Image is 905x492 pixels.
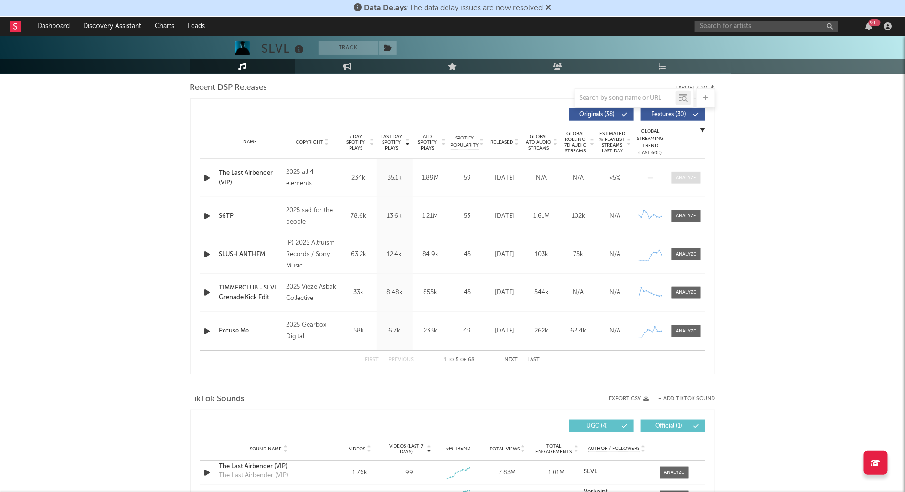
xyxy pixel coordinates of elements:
[415,134,440,151] span: ATD Spotify Plays
[647,112,691,118] span: Features ( 30 )
[489,173,521,183] div: [DATE]
[460,358,466,362] span: of
[262,41,307,56] div: SLVL
[588,446,640,452] span: Author / Followers
[190,394,245,405] span: TikTok Sounds
[584,469,650,475] a: SLVL
[379,250,410,259] div: 12.4k
[563,212,595,221] div: 102k
[534,468,579,478] div: 1.01M
[296,139,323,145] span: Copyright
[219,283,282,302] div: TIMMERCLUB - SLVL Grenade Kick Edit
[415,288,446,298] div: 855k
[563,288,595,298] div: N/A
[286,167,338,190] div: 2025 all 4 elements
[569,420,634,432] button: UGC(4)
[148,17,181,36] a: Charts
[343,326,374,336] div: 58k
[563,250,595,259] div: 75k
[489,326,521,336] div: [DATE]
[219,250,282,259] div: SLUSH ANTHEM
[219,139,282,146] div: Name
[485,468,530,478] div: 7.83M
[219,212,282,221] a: S6TP
[250,446,282,452] span: Sound Name
[379,134,405,151] span: Last Day Spotify Plays
[219,471,289,481] div: The Last Airbender (VIP)
[489,250,521,259] div: [DATE]
[491,139,513,145] span: Released
[451,288,484,298] div: 45
[286,281,338,304] div: 2025 Vieze Asbak Collective
[364,4,407,12] span: Data Delays
[319,41,378,55] button: Track
[343,288,374,298] div: 33k
[641,108,705,121] button: Features(30)
[364,4,543,12] span: : The data delay issues are now resolved
[219,462,319,471] div: The Last Airbender (VIP)
[489,212,521,221] div: [DATE]
[676,85,715,91] button: Export CSV
[448,358,454,362] span: to
[433,354,486,366] div: 1 5 68
[286,237,338,272] div: (P) 2025 Altruism Records / Sony Music Entertainment
[415,250,446,259] div: 84.9k
[31,17,76,36] a: Dashboard
[526,134,552,151] span: Global ATD Audio Streams
[286,320,338,342] div: 2025 Gearbox Digital
[599,173,631,183] div: <5%
[450,135,479,149] span: Spotify Popularity
[869,19,881,26] div: 99 +
[415,212,446,221] div: 1.21M
[563,173,595,183] div: N/A
[575,423,619,429] span: UGC ( 4 )
[599,212,631,221] div: N/A
[343,134,369,151] span: 7 Day Spotify Plays
[286,205,338,228] div: 2025 sad for the people
[526,288,558,298] div: 544k
[379,212,410,221] div: 13.6k
[436,445,480,452] div: 6M Trend
[526,326,558,336] div: 262k
[365,357,379,363] button: First
[76,17,148,36] a: Discovery Assistant
[636,128,665,157] div: Global Streaming Trend (Last 60D)
[219,169,282,187] a: The Last Airbender (VIP)
[526,173,558,183] div: N/A
[451,326,484,336] div: 49
[575,95,676,102] input: Search by song name or URL
[379,326,410,336] div: 6.7k
[584,469,597,475] strong: SLVL
[181,17,212,36] a: Leads
[451,173,484,183] div: 59
[190,82,267,94] span: Recent DSP Releases
[526,250,558,259] div: 103k
[528,357,540,363] button: Last
[545,4,551,12] span: Dismiss
[379,288,410,298] div: 8.48k
[575,112,619,118] span: Originals ( 38 )
[349,446,366,452] span: Videos
[490,446,520,452] span: Total Views
[379,173,410,183] div: 35.1k
[866,22,873,30] button: 99+
[489,288,521,298] div: [DATE]
[219,326,282,336] a: Excuse Me
[389,357,414,363] button: Previous
[387,443,426,455] span: Videos (last 7 days)
[415,326,446,336] div: 233k
[647,423,691,429] span: Official ( 1 )
[451,250,484,259] div: 45
[695,21,838,32] input: Search for artists
[526,212,558,221] div: 1.61M
[343,212,374,221] div: 78.6k
[609,396,649,402] button: Export CSV
[659,396,715,402] button: + Add TikTok Sound
[415,173,446,183] div: 1.89M
[534,443,573,455] span: Total Engagements
[405,468,413,478] div: 99
[343,250,374,259] div: 63.2k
